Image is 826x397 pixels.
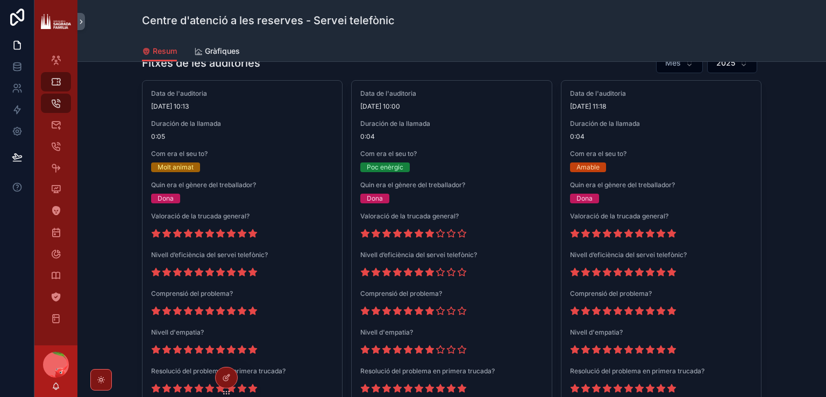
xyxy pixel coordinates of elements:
[360,181,543,189] span: Quin era el gènere del treballador?
[360,132,543,141] span: 0:04
[570,181,752,189] span: Quin era el gènere del treballador?
[151,328,333,337] span: Nivell d'empatia?
[41,14,71,29] img: App logo
[151,119,333,128] span: Duración de la llamada
[716,58,735,68] span: 2025
[158,162,194,172] div: Molt animat
[151,212,333,221] span: Valoració de la trucada general?
[367,162,403,172] div: Poc enèrgic
[360,89,543,98] span: Data de l'auditoria
[151,89,333,98] span: Data de l'auditoria
[656,53,703,73] button: Select Button
[142,41,177,62] a: Resum
[570,150,752,158] span: Com era el seu to?
[151,251,333,259] span: Nivell d’eficiència del servei telefònic?
[570,251,752,259] span: Nivell d’eficiència del servei telefònic?
[151,289,333,298] span: Comprensió del problema?
[576,162,600,172] div: Amable
[360,102,543,111] span: [DATE] 10:00
[151,132,333,141] span: 0:05
[570,119,752,128] span: Duración de la llamada
[665,58,681,68] span: Mes
[142,13,395,28] h1: Centre d'atenció a les reserves - Servei telefònic
[205,46,240,56] span: Gràfiques
[158,194,174,203] div: Dona
[570,102,752,111] span: [DATE] 11:18
[570,328,752,337] span: Nivell d'empatia?
[142,55,260,70] h1: Fitxes de les auditories
[151,181,333,189] span: Quin era el gènere del treballador?
[570,289,752,298] span: Comprensió del problema?
[34,43,77,342] div: scrollable content
[707,53,757,73] button: Select Button
[367,194,383,203] div: Dona
[151,102,333,111] span: [DATE] 10:13
[194,41,240,63] a: Gràfiques
[360,251,543,259] span: Nivell d’eficiència del servei telefònic?
[360,289,543,298] span: Comprensió del problema?
[360,367,543,375] span: Resolució del problema en primera trucada?
[570,89,752,98] span: Data de l'auditoria
[360,212,543,221] span: Valoració de la trucada general?
[570,132,752,141] span: 0:04
[360,328,543,337] span: Nivell d'empatia?
[151,367,333,375] span: Resolució del problema en primera trucada?
[570,212,752,221] span: Valoració de la trucada general?
[153,46,177,56] span: Resum
[576,194,593,203] div: Dona
[360,150,543,158] span: Com era el seu to?
[570,367,752,375] span: Resolució del problema en primera trucada?
[151,150,333,158] span: Com era el seu to?
[360,119,543,128] span: Duración de la llamada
